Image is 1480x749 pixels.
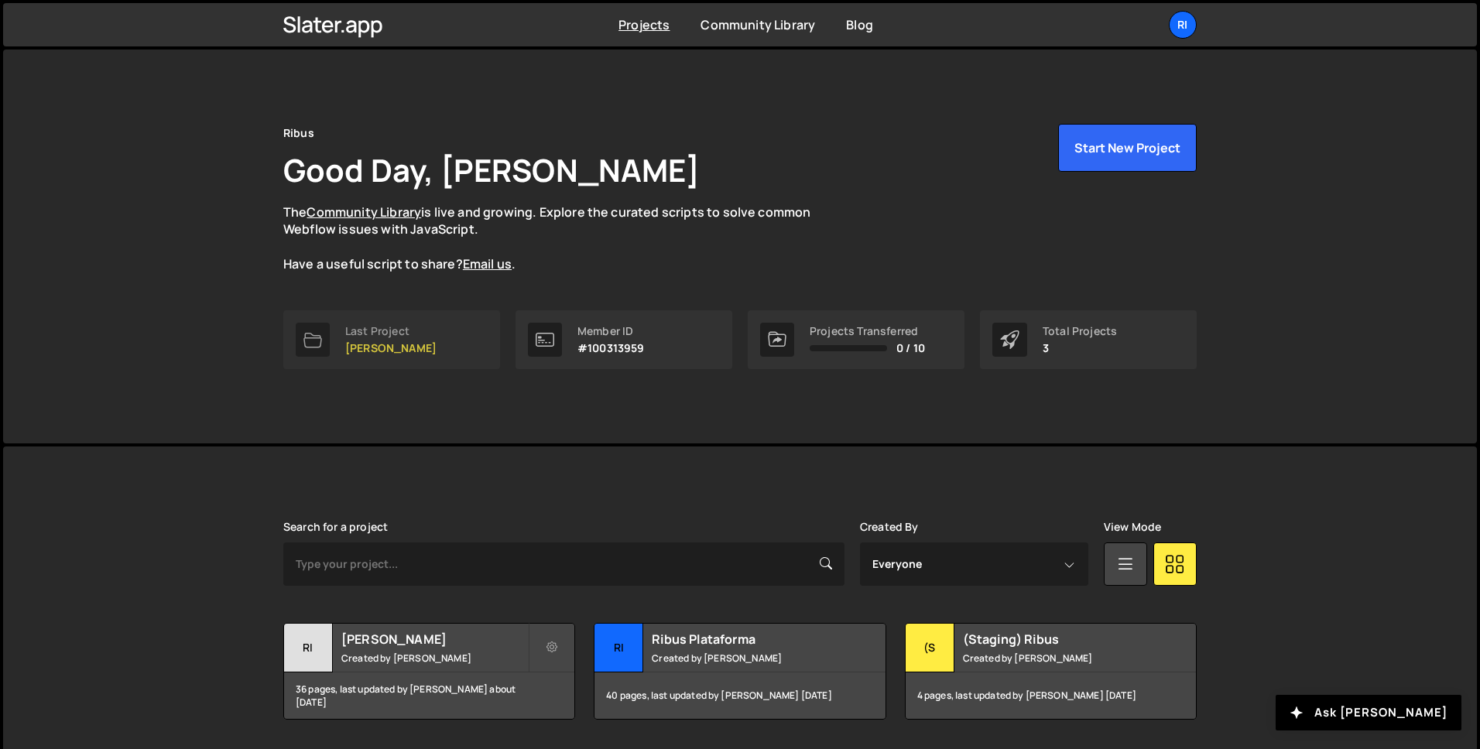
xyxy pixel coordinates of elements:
div: 36 pages, last updated by [PERSON_NAME] about [DATE] [284,672,574,719]
a: Ri [PERSON_NAME] Created by [PERSON_NAME] 36 pages, last updated by [PERSON_NAME] about [DATE] [283,623,575,720]
h2: (Staging) Ribus [963,631,1149,648]
button: Ask [PERSON_NAME] [1276,695,1461,730]
h1: Good Day, [PERSON_NAME] [283,149,700,191]
h2: [PERSON_NAME] [341,631,528,648]
div: Member ID [577,325,645,337]
a: Last Project [PERSON_NAME] [283,310,500,369]
small: Created by [PERSON_NAME] [341,652,528,665]
div: Total Projects [1043,325,1117,337]
button: Start New Project [1058,124,1197,172]
div: 40 pages, last updated by [PERSON_NAME] [DATE] [594,672,885,719]
a: (S (Staging) Ribus Created by [PERSON_NAME] 4 pages, last updated by [PERSON_NAME] [DATE] [905,623,1197,720]
a: Email us [463,255,512,272]
a: Ri [1169,11,1197,39]
div: 4 pages, last updated by [PERSON_NAME] [DATE] [906,672,1196,719]
div: Ribus [283,124,314,142]
div: Ri [594,624,643,672]
p: 3 [1043,342,1117,354]
label: Created By [860,521,919,533]
label: Search for a project [283,521,388,533]
p: #100313959 [577,342,645,354]
a: Community Library [701,16,815,33]
a: Blog [846,16,873,33]
span: 0 / 10 [896,342,925,354]
div: Last Project [345,325,437,337]
a: Community Library [307,203,421,221]
small: Created by [PERSON_NAME] [963,652,1149,665]
a: Projects [618,16,670,33]
a: Ri Ribus Plataforma Created by [PERSON_NAME] 40 pages, last updated by [PERSON_NAME] [DATE] [594,623,886,720]
p: [PERSON_NAME] [345,342,437,354]
div: (S [906,624,954,672]
label: View Mode [1104,521,1161,533]
div: Ri [284,624,333,672]
input: Type your project... [283,542,844,586]
small: Created by [PERSON_NAME] [652,652,838,665]
div: Projects Transferred [810,325,925,337]
h2: Ribus Plataforma [652,631,838,648]
p: The is live and growing. Explore the curated scripts to solve common Webflow issues with JavaScri... [283,203,841,273]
